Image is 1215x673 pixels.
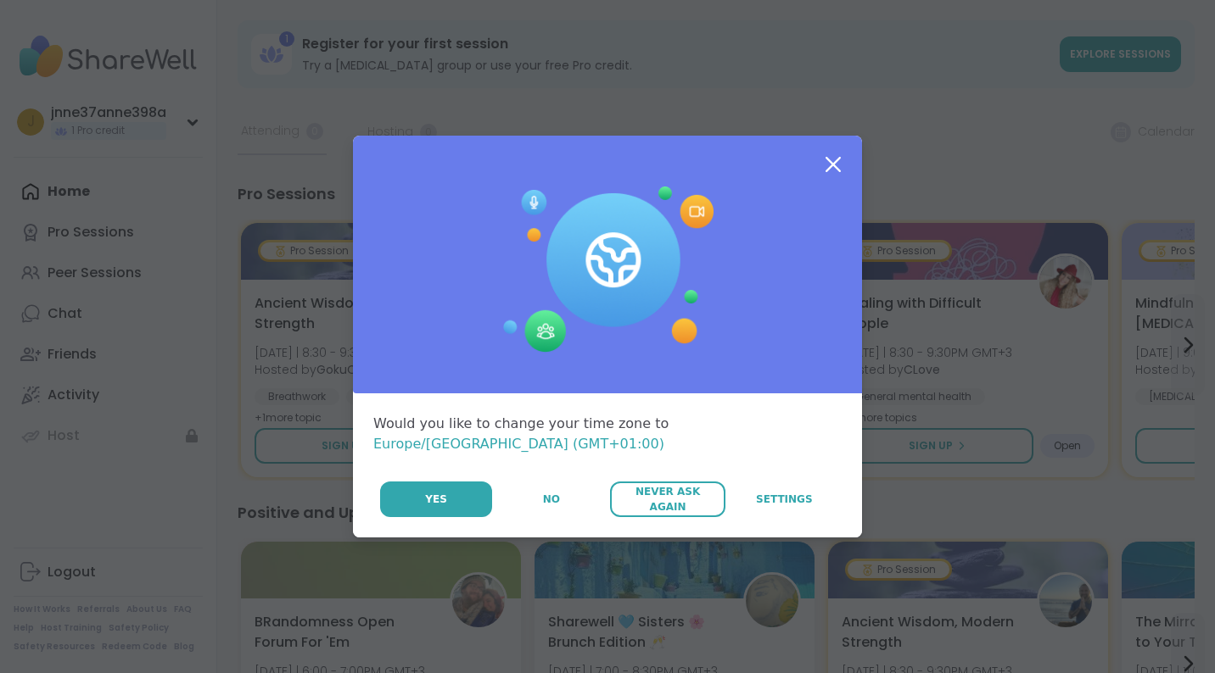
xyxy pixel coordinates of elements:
[727,481,842,517] a: Settings
[373,436,664,452] span: Europe/[GEOGRAPHIC_DATA] (GMT+01:00)
[756,492,813,507] span: Settings
[380,481,492,517] button: Yes
[543,492,560,507] span: No
[619,484,716,514] span: Never Ask Again
[494,481,608,517] button: No
[373,414,842,454] div: Would you like to change your time zone to
[610,481,725,517] button: Never Ask Again
[425,492,447,507] span: Yes
[501,186,714,353] img: Session Experience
